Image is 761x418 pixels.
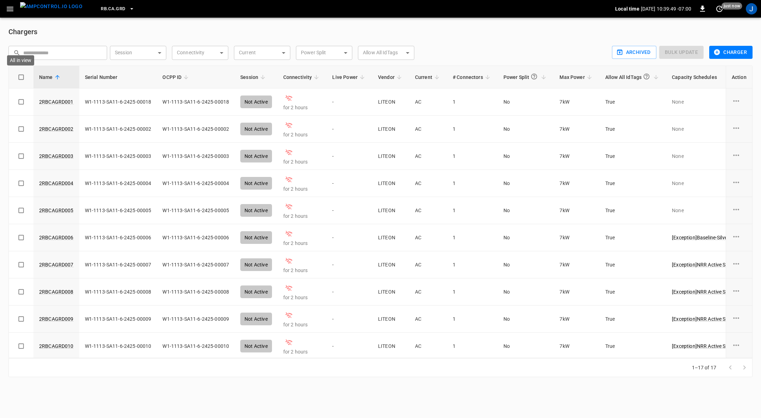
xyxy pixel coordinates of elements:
[672,207,740,214] p: None
[240,96,272,108] div: Not Active
[600,278,666,306] td: True
[39,125,74,133] a: 2RBCAGRD002
[79,306,157,333] td: W1-1113-SA11-6-2425-00009
[79,143,157,170] td: W1-1113-SA11-6-2425-00003
[39,288,74,295] a: 2RBCAGRD008
[554,224,599,251] td: 7 kW
[672,315,740,322] a: [Exception]NRR Active Session
[157,333,235,360] td: W1-1113-SA11-6-2425-00010
[409,143,447,170] td: AC
[600,251,666,278] td: True
[600,333,666,360] td: True
[79,224,157,251] td: W1-1113-SA11-6-2425-00006
[600,224,666,251] td: True
[327,306,372,333] td: -
[157,88,235,116] td: W1-1113-SA11-6-2425-00018
[409,333,447,360] td: AC
[240,340,272,352] div: Not Active
[8,26,753,37] h6: Chargers
[498,333,554,360] td: No
[726,66,752,88] th: Action
[666,66,745,88] th: Capacity Schedules
[39,261,74,268] a: 2RBCAGRD007
[39,315,74,322] a: 2RBCAGRD009
[672,153,740,160] p: None
[709,46,753,59] button: Charger
[498,278,554,306] td: No
[372,251,409,278] td: LITEON
[600,197,666,224] td: True
[447,333,498,360] td: 1
[157,278,235,306] td: W1-1113-SA11-6-2425-00008
[447,306,498,333] td: 1
[240,150,272,162] div: Not Active
[39,343,74,350] a: 2RBCAGRD010
[732,178,747,189] div: charge point options
[732,97,747,107] div: charge point options
[600,116,666,143] td: True
[101,5,125,13] span: RB.CA.GRD
[240,258,272,271] div: Not Active
[714,3,725,14] button: set refresh interval
[372,143,409,170] td: LITEON
[732,205,747,216] div: charge point options
[498,197,554,224] td: No
[372,333,409,360] td: LITEON
[283,158,321,165] p: for 2 hours
[327,88,372,116] td: -
[157,197,235,224] td: W1-1113-SA11-6-2425-00005
[372,88,409,116] td: LITEON
[672,98,740,105] p: None
[409,224,447,251] td: AC
[672,288,740,295] p: [ Exception ] NRR Active Session
[79,197,157,224] td: W1-1113-SA11-6-2425-00005
[327,116,372,143] td: -
[283,321,321,328] p: for 2 hours
[732,124,747,134] div: charge point options
[372,170,409,197] td: LITEON
[372,197,409,224] td: LITEON
[240,231,272,244] div: Not Active
[39,234,74,241] a: 2RBCAGRD006
[554,116,599,143] td: 7 kW
[732,232,747,243] div: charge point options
[447,197,498,224] td: 1
[447,251,498,278] td: 1
[554,143,599,170] td: 7 kW
[409,251,447,278] td: AC
[79,278,157,306] td: W1-1113-SA11-6-2425-00008
[98,2,137,16] button: RB.CA.GRD
[327,278,372,306] td: -
[732,341,747,351] div: charge point options
[409,278,447,306] td: AC
[554,170,599,197] td: 7 kW
[672,261,740,268] p: [ Exception ] NRR Active Session
[415,73,441,81] span: Current
[447,224,498,251] td: 1
[409,170,447,197] td: AC
[157,224,235,251] td: W1-1113-SA11-6-2425-00006
[240,177,272,190] div: Not Active
[283,185,321,192] p: for 2 hours
[498,306,554,333] td: No
[554,306,599,333] td: 7 kW
[615,5,639,12] p: Local time
[157,170,235,197] td: W1-1113-SA11-6-2425-00004
[612,46,656,59] button: Archived
[498,143,554,170] td: No
[79,251,157,278] td: W1-1113-SA11-6-2425-00007
[600,170,666,197] td: True
[600,88,666,116] td: True
[240,123,272,135] div: Not Active
[283,213,321,220] p: for 2 hours
[554,333,599,360] td: 7 kW
[240,73,267,81] span: Session
[498,224,554,251] td: No
[503,70,549,84] span: Power Split
[327,143,372,170] td: -
[157,116,235,143] td: W1-1113-SA11-6-2425-00002
[20,2,82,11] img: ampcontrol.io logo
[39,153,74,160] a: 2RBCAGRD003
[39,207,74,214] a: 2RBCAGRD005
[372,278,409,306] td: LITEON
